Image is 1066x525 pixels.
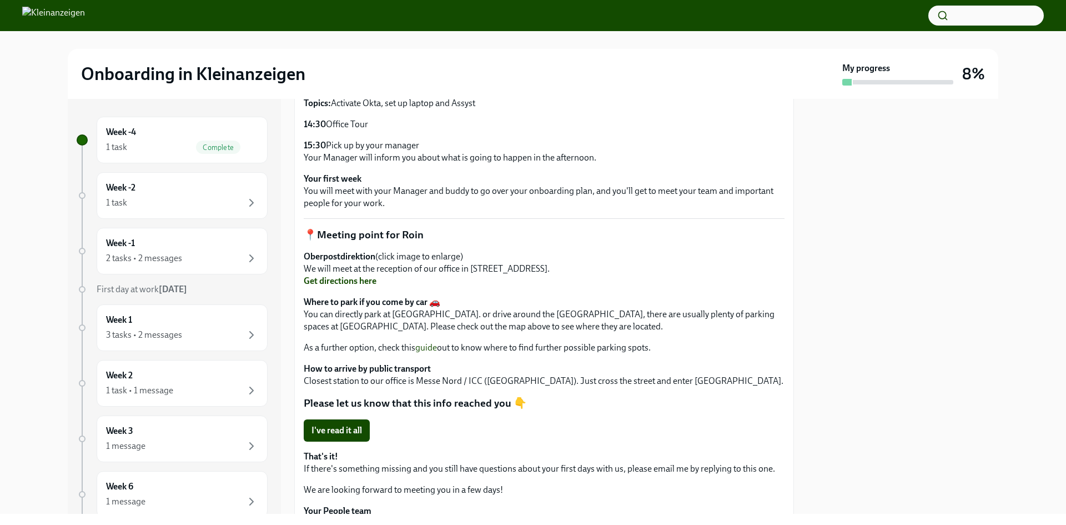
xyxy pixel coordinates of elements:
strong: My progress [842,62,890,74]
div: 1 task [106,197,127,209]
img: Kleinanzeigen [22,7,85,24]
p: If there's something missing and you still have questions about your first days with us, please e... [304,451,785,475]
strong: Oberpostdirektion [304,251,375,262]
div: 1 task • 1 message [106,384,173,397]
p: As a further option, check this out to know where to find further possible parking spots. [304,342,785,354]
strong: Where to park if you come by car 🚗 [304,297,440,307]
span: First day at work [97,284,187,294]
div: 1 message [106,496,145,508]
a: Week 61 message [77,471,268,518]
a: guide [415,342,437,353]
strong: Your first week [304,173,361,184]
p: Pick up by your manager Your Manager will inform you about what is going to happen in the afternoon. [304,139,785,164]
span: Complete [196,143,240,152]
p: You will meet with your Manager and buddy to go over your onboarding plan, and you'll get to meet... [304,173,785,209]
h6: Week 2 [106,369,133,382]
h2: Onboarding in Kleinanzeigen [81,63,305,85]
strong: That's it! [304,451,338,462]
a: Week 31 message [77,416,268,462]
strong: Your People team [304,506,371,516]
a: Get directions here [304,276,376,286]
p: (click image to enlarge) We will meet at the reception of our office in [STREET_ADDRESS]. [304,251,785,287]
h3: 8% [962,64,985,84]
strong: How to arrive by public transport [304,363,431,374]
h6: Week -1 [106,237,135,249]
div: 1 message [106,440,145,452]
button: I've read it all [304,419,370,442]
a: Week -41 taskComplete [77,117,268,163]
p: Please let us know that this info reached you 👇 [304,396,785,411]
div: 2 tasks • 2 messages [106,252,182,264]
a: Week -21 task [77,172,268,219]
p: Office Tour [304,118,785,131]
div: 3 tasks • 2 messages [106,329,182,341]
h6: Week -4 [106,126,136,138]
h6: Week 1 [106,314,132,326]
h6: Week 3 [106,425,133,437]
p: Closest station to our office is Messe Nord / ICC ([GEOGRAPHIC_DATA]). Just cross the street and ... [304,363,785,387]
a: Week 21 task • 1 message [77,360,268,407]
a: Week -12 tasks • 2 messages [77,228,268,274]
p: We are looking forward to meeting you in a few days! [304,484,785,496]
strong: 15:30 [304,140,326,151]
a: First day at work[DATE] [77,283,268,296]
a: Week 13 tasks • 2 messages [77,304,268,351]
div: 1 task [106,141,127,153]
p: You can directly park at [GEOGRAPHIC_DATA]. or drive around the [GEOGRAPHIC_DATA], there are usua... [304,296,785,333]
h6: Week 6 [106,481,133,493]
span: I've read it all [311,425,362,436]
strong: 14:30 [304,119,326,129]
strong: Topics: [304,98,331,108]
h6: Week -2 [106,182,135,194]
p: 📍Meeting point for Roin [304,228,785,242]
strong: [DATE] [159,284,187,294]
